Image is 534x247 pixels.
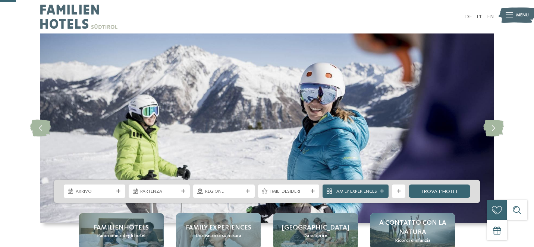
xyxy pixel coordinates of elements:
[196,232,241,239] span: Una vacanza su misura
[409,185,470,198] a: trova l’hotel
[516,12,529,19] span: Menu
[477,14,482,19] a: IT
[304,232,327,239] span: Da scoprire
[186,223,251,232] span: Family experiences
[94,223,149,232] span: Familienhotels
[334,188,377,195] span: Family Experiences
[377,218,448,237] span: A contatto con la natura
[487,14,494,19] a: EN
[270,188,308,195] span: I miei desideri
[395,237,430,244] span: Ricordi d’infanzia
[97,232,145,239] span: Panoramica degli hotel
[140,188,178,195] span: Partenza
[465,14,472,19] a: DE
[76,188,114,195] span: Arrivo
[205,188,243,195] span: Regione
[40,33,494,223] img: Hotel sulle piste da sci per bambini: divertimento senza confini
[282,223,349,232] span: [GEOGRAPHIC_DATA]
